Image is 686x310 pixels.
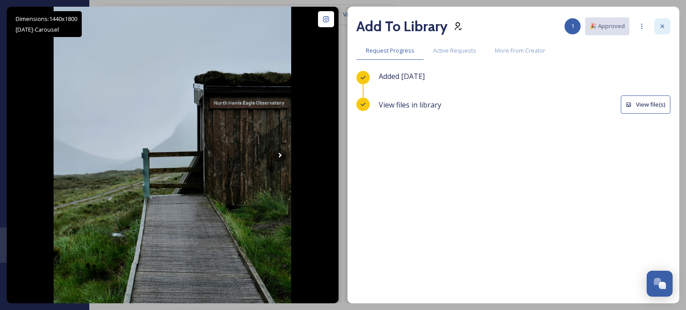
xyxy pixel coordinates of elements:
button: Open Chat [647,271,673,297]
span: View files in library [379,99,441,110]
span: More From Creator [495,46,545,55]
span: Dimensions: 1440 x 1800 [16,15,77,23]
button: View file(s) [621,95,670,114]
span: Added [DATE] [379,71,425,81]
h2: Add To Library [356,16,448,37]
span: Active Requests [433,46,476,55]
span: [DATE] - Carousel [16,25,59,33]
button: 🎉 Approved [585,17,629,35]
img: Tough conditions ……. #anotherescape #wildplaces #visitouterhebrides #wildscotland #moodyscotland ... [54,7,291,303]
span: Request Progress [366,46,414,55]
span: 1 [571,22,574,30]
